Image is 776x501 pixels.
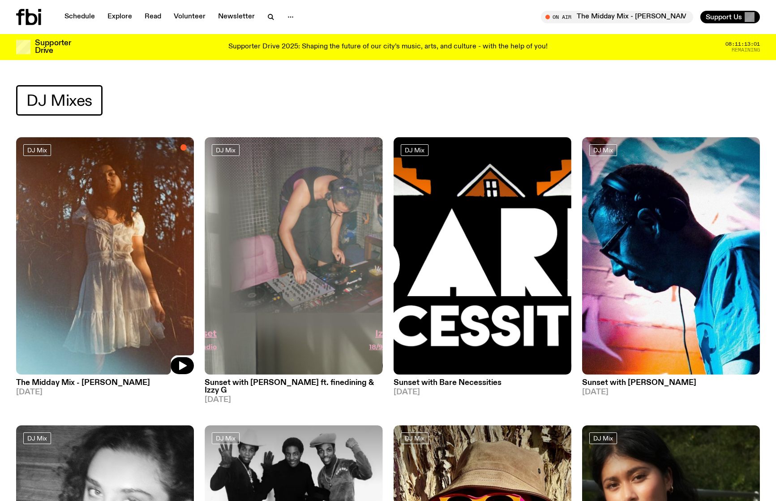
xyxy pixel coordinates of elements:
a: Sunset with Bare Necessities[DATE] [394,375,571,396]
span: DJ Mix [593,147,613,153]
a: Volunteer [168,11,211,23]
p: Supporter Drive 2025: Shaping the future of our city’s music, arts, and culture - with the help o... [228,43,548,51]
a: DJ Mix [212,144,240,156]
a: DJ Mix [212,432,240,444]
a: DJ Mix [589,432,617,444]
a: Explore [102,11,137,23]
button: On AirThe Midday Mix - [PERSON_NAME] [541,11,693,23]
a: DJ Mix [589,144,617,156]
span: DJ Mix [27,435,47,441]
span: 08:11:13:01 [725,42,760,47]
span: DJ Mix [405,435,424,441]
span: Remaining [732,48,760,52]
a: Read [139,11,167,23]
span: [DATE] [205,396,382,404]
img: Bare Necessities [394,137,571,375]
h3: Sunset with Bare Necessities [394,379,571,387]
a: Sunset with [PERSON_NAME] ft. finedining & Izzy G[DATE] [205,375,382,404]
a: DJ Mix [23,432,51,444]
span: Support Us [706,13,742,21]
a: DJ Mix [23,144,51,156]
span: DJ Mix [216,435,236,441]
span: DJ Mix [593,435,613,441]
a: Schedule [59,11,100,23]
a: Newsletter [213,11,260,23]
h3: Sunset with [PERSON_NAME] ft. finedining & Izzy G [205,379,382,394]
span: DJ Mix [27,147,47,153]
a: The Midday Mix - [PERSON_NAME][DATE] [16,375,194,396]
a: DJ Mix [401,144,429,156]
span: [DATE] [394,389,571,396]
h3: The Midday Mix - [PERSON_NAME] [16,379,194,387]
span: [DATE] [582,389,760,396]
button: Support Us [700,11,760,23]
span: [DATE] [16,389,194,396]
h3: Sunset with [PERSON_NAME] [582,379,760,387]
img: Simon Caldwell stands side on, looking downwards. He has headphones on. Behind him is a brightly ... [582,137,760,375]
span: DJ Mix [216,147,236,153]
h3: Supporter Drive [35,39,71,55]
a: DJ Mix [401,432,429,444]
span: DJ Mix [405,147,424,153]
a: Sunset with [PERSON_NAME][DATE] [582,375,760,396]
span: DJ Mixes [26,92,92,109]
